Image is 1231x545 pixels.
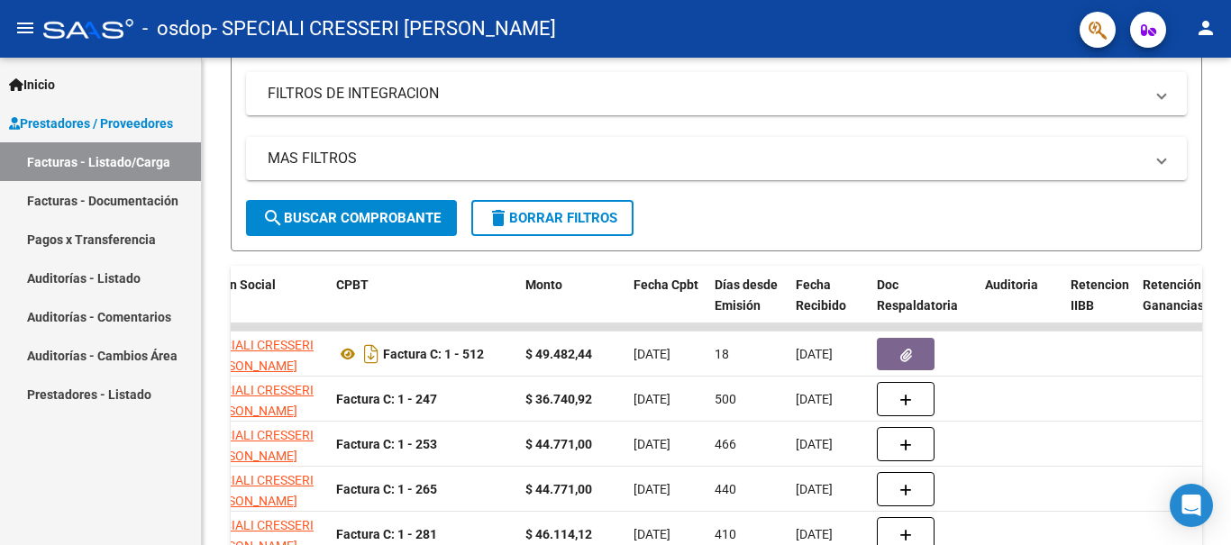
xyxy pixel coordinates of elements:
span: Prestadores / Proveedores [9,114,173,133]
span: Monto [525,277,562,292]
div: Open Intercom Messenger [1170,484,1213,527]
div: 23188698964 [201,335,322,373]
strong: $ 44.771,00 [525,482,592,496]
span: - SPECIALI CRESSERI [PERSON_NAME] [212,9,556,49]
strong: Factura C: 1 - 512 [383,347,484,361]
span: Inicio [9,75,55,95]
span: [DATE] [634,392,670,406]
span: [DATE] [796,392,833,406]
div: 23188698964 [201,470,322,508]
span: [DATE] [796,482,833,496]
strong: Factura C: 1 - 253 [336,437,437,451]
span: SPECIALI CRESSERI [PERSON_NAME] [201,383,314,418]
span: Días desde Emisión [715,277,778,313]
span: SPECIALI CRESSERI [PERSON_NAME] [201,338,314,373]
datatable-header-cell: CPBT [329,266,518,345]
div: 23188698964 [201,380,322,418]
datatable-header-cell: Monto [518,266,626,345]
button: Borrar Filtros [471,200,634,236]
i: Descargar documento [360,340,383,368]
span: Retención Ganancias [1143,277,1204,313]
span: [DATE] [634,482,670,496]
span: 410 [715,527,736,541]
span: [DATE] [796,347,833,361]
datatable-header-cell: Fecha Recibido [789,266,870,345]
datatable-header-cell: Retención Ganancias [1135,266,1208,345]
span: Fecha Recibido [796,277,846,313]
mat-icon: person [1195,17,1217,39]
span: Buscar Comprobante [262,210,441,226]
strong: $ 49.482,44 [525,347,592,361]
span: Retencion IIBB [1071,277,1129,313]
mat-expansion-panel-header: MAS FILTROS [246,137,1187,180]
datatable-header-cell: Retencion IIBB [1063,266,1135,345]
strong: Factura C: 1 - 265 [336,482,437,496]
mat-panel-title: MAS FILTROS [268,149,1144,168]
span: 18 [715,347,729,361]
datatable-header-cell: Auditoria [978,266,1063,345]
span: SPECIALI CRESSERI [PERSON_NAME] [201,428,314,463]
span: 500 [715,392,736,406]
strong: $ 46.114,12 [525,527,592,541]
span: SPECIALI CRESSERI [PERSON_NAME] [201,473,314,508]
strong: Factura C: 1 - 281 [336,527,437,541]
span: [DATE] [634,527,670,541]
span: [DATE] [796,437,833,451]
mat-icon: delete [488,207,509,229]
span: Borrar Filtros [488,210,617,226]
datatable-header-cell: Doc Respaldatoria [870,266,978,345]
span: 440 [715,482,736,496]
strong: Factura C: 1 - 247 [336,392,437,406]
span: Fecha Cpbt [634,277,698,292]
strong: $ 44.771,00 [525,437,592,451]
datatable-header-cell: Días desde Emisión [707,266,789,345]
mat-icon: menu [14,17,36,39]
mat-expansion-panel-header: FILTROS DE INTEGRACION [246,72,1187,115]
datatable-header-cell: Razón Social [194,266,329,345]
span: [DATE] [634,347,670,361]
span: Doc Respaldatoria [877,277,958,313]
span: 466 [715,437,736,451]
datatable-header-cell: Fecha Cpbt [626,266,707,345]
mat-icon: search [262,207,284,229]
button: Buscar Comprobante [246,200,457,236]
span: Auditoria [985,277,1038,292]
mat-panel-title: FILTROS DE INTEGRACION [268,84,1144,104]
span: Razón Social [201,277,276,292]
span: CPBT [336,277,369,292]
span: - osdop [142,9,212,49]
span: [DATE] [796,527,833,541]
div: 23188698964 [201,425,322,463]
strong: $ 36.740,92 [525,392,592,406]
span: [DATE] [634,437,670,451]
